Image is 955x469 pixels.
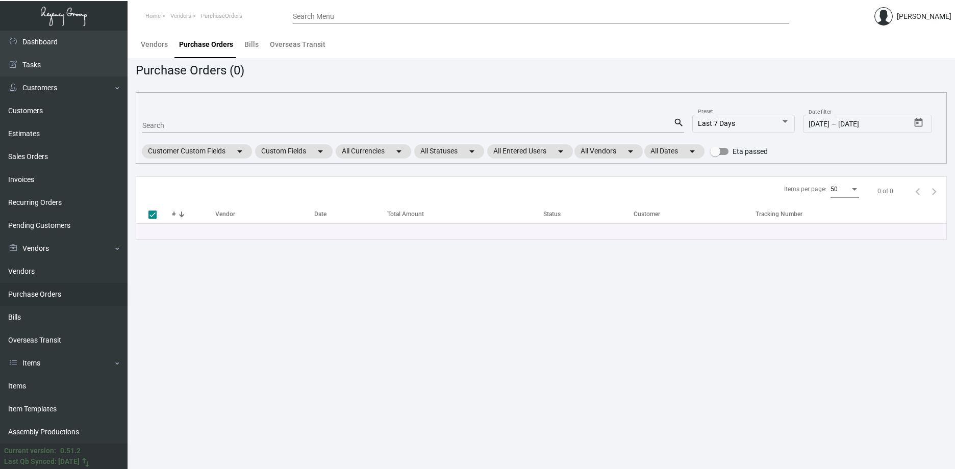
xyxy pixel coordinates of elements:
div: [PERSON_NAME] [897,11,951,22]
span: Home [145,13,161,19]
mat-chip: Custom Fields [255,144,333,159]
mat-icon: arrow_drop_down [393,145,405,158]
div: Date [314,210,387,219]
div: Date [314,210,326,219]
div: Purchase Orders (0) [136,61,244,80]
span: PurchaseOrders [201,13,242,19]
div: 0.51.2 [60,446,81,456]
mat-select: Items per page: [831,186,859,193]
mat-icon: arrow_drop_down [555,145,567,158]
div: Purchase Orders [179,39,233,50]
div: Customer [634,210,755,219]
div: # [172,210,175,219]
div: Bills [244,39,259,50]
div: Total Amount [387,210,543,219]
div: Customer [634,210,660,219]
mat-icon: arrow_drop_down [234,145,246,158]
mat-icon: arrow_drop_down [314,145,326,158]
div: Total Amount [387,210,424,219]
button: Previous page [910,183,926,199]
div: Tracking Number [756,210,946,219]
mat-icon: search [673,117,684,129]
span: 50 [831,186,838,193]
div: Status [543,210,561,219]
div: Tracking Number [756,210,802,219]
img: admin@bootstrapmaster.com [874,7,893,25]
div: Vendors [141,39,168,50]
div: Current version: [4,446,56,456]
button: Open calendar [911,115,927,131]
input: End date [838,120,887,128]
div: Overseas Transit [270,39,325,50]
span: – [832,120,836,128]
div: Vendor [215,210,235,219]
input: Start date [809,120,830,128]
mat-chip: All Currencies [336,144,411,159]
div: 0 of 0 [877,187,893,196]
mat-chip: Customer Custom Fields [142,144,252,159]
div: Items per page: [784,185,826,194]
mat-chip: All Statuses [414,144,484,159]
mat-icon: arrow_drop_down [466,145,478,158]
div: Vendor [215,210,314,219]
div: # [172,210,215,219]
mat-chip: All Entered Users [487,144,573,159]
span: Vendors [170,13,191,19]
mat-chip: All Dates [644,144,705,159]
mat-chip: All Vendors [574,144,643,159]
div: Last Qb Synced: [DATE] [4,456,80,467]
span: Last 7 Days [698,119,735,127]
mat-icon: arrow_drop_down [624,145,637,158]
button: Next page [926,183,942,199]
div: Status [543,210,634,219]
mat-icon: arrow_drop_down [686,145,698,158]
span: Eta passed [733,145,768,158]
